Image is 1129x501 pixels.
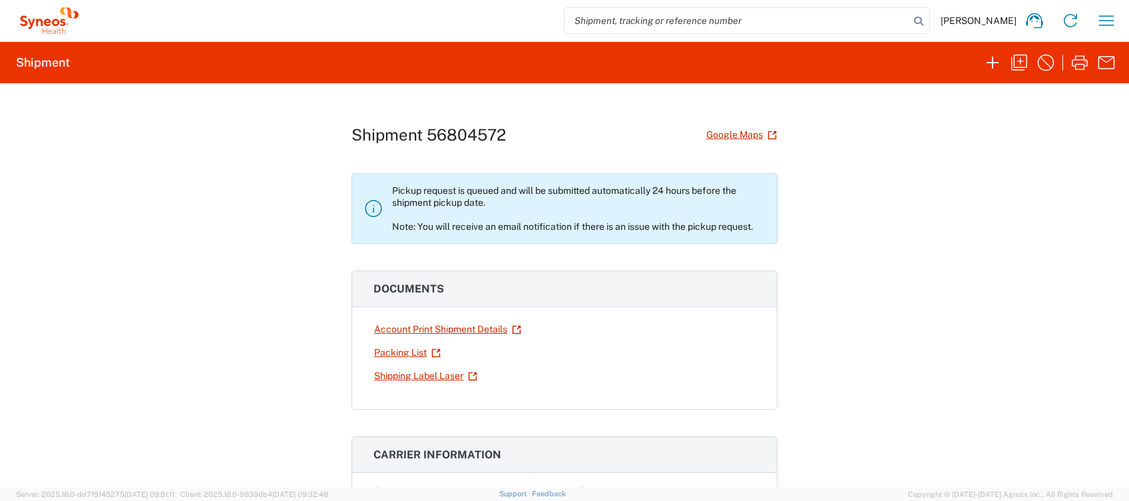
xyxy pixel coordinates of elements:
span: [DATE] 09:32:48 [272,490,328,498]
span: [PERSON_NAME] [941,15,1016,27]
p: Pickup request is queued and will be submitted automatically 24 hours before the shipment pickup ... [392,185,766,233]
a: Support [499,490,533,498]
span: Documents [373,282,444,295]
span: Server: 2025.18.0-dd719145275 [16,490,174,498]
span: Carrier information [373,448,501,461]
div: FedEx Express [567,484,756,498]
span: Copyright © [DATE]-[DATE] Agistix Inc., All Rights Reserved [908,488,1113,500]
a: Shipping Label Laser [373,364,478,388]
span: Client: 2025.18.0-9839db4 [180,490,328,498]
span: Carrier name: [373,485,431,496]
h2: Shipment [16,55,70,71]
input: Shipment, tracking or reference number [564,8,909,33]
a: Feedback [532,490,566,498]
a: Account Print Shipment Details [373,318,522,341]
a: Packing List [373,341,441,364]
a: Google Maps [706,123,778,147]
span: [DATE] 09:51:11 [124,490,174,498]
h1: Shipment 56804572 [351,125,506,145]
